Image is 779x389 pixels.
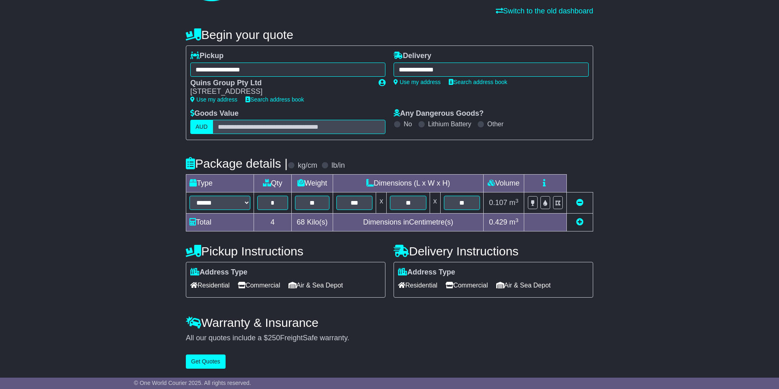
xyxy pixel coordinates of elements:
label: Goods Value [190,109,239,118]
label: Other [487,120,504,128]
td: Qty [254,175,292,192]
div: [STREET_ADDRESS] [190,87,370,96]
span: 0.107 [489,199,507,207]
h4: Delivery Instructions [394,244,593,258]
span: m [509,199,519,207]
td: x [430,192,440,214]
td: Weight [291,175,333,192]
div: Quins Group Pty Ltd [190,79,370,88]
label: No [404,120,412,128]
a: Search address book [245,96,304,103]
span: 68 [297,218,305,226]
a: Switch to the old dashboard [496,7,593,15]
span: Commercial [238,279,280,292]
label: kg/cm [298,161,317,170]
span: 0.429 [489,218,507,226]
h4: Pickup Instructions [186,244,385,258]
span: Air & Sea Depot [288,279,343,292]
td: Dimensions (L x W x H) [333,175,484,192]
a: Add new item [576,218,583,226]
td: x [376,192,387,214]
a: Remove this item [576,199,583,207]
sup: 3 [515,198,519,204]
label: Delivery [394,52,431,61]
sup: 3 [515,217,519,223]
td: Type [186,175,254,192]
span: Air & Sea Depot [496,279,551,292]
label: Address Type [398,268,455,277]
h4: Begin your quote [186,28,593,41]
td: Volume [483,175,524,192]
span: Commercial [445,279,488,292]
h4: Warranty & Insurance [186,316,593,329]
a: Use my address [190,96,237,103]
td: Total [186,214,254,231]
label: Lithium Battery [428,120,471,128]
a: Search address book [449,79,507,85]
td: Dimensions in Centimetre(s) [333,214,484,231]
span: 250 [268,334,280,342]
button: Get Quotes [186,354,226,369]
label: Pickup [190,52,224,61]
span: Residential [190,279,230,292]
div: All our quotes include a $ FreightSafe warranty. [186,334,593,343]
label: Address Type [190,268,247,277]
h4: Package details | [186,157,288,170]
label: lb/in [331,161,345,170]
span: Residential [398,279,437,292]
td: Kilo(s) [291,214,333,231]
label: AUD [190,120,213,134]
label: Any Dangerous Goods? [394,109,484,118]
a: Use my address [394,79,441,85]
span: m [509,218,519,226]
span: © One World Courier 2025. All rights reserved. [134,380,251,386]
td: 4 [254,214,292,231]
